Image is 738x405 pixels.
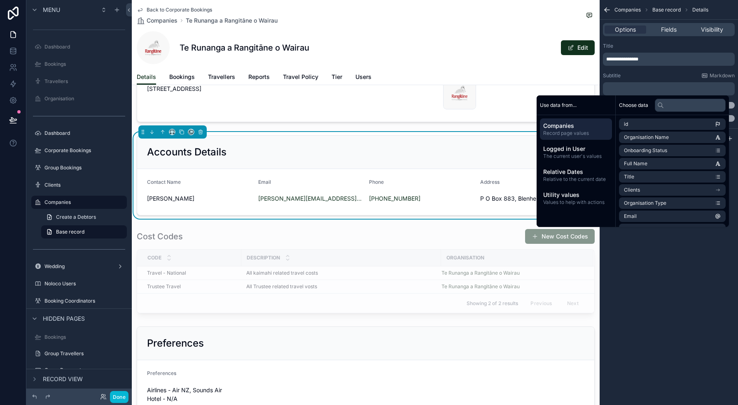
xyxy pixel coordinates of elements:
[44,334,125,340] label: Bookings
[248,73,270,81] span: Reports
[561,40,595,55] button: Edit
[540,102,577,109] span: Use data from...
[31,127,127,140] a: Dashboard
[603,43,613,49] label: Title
[44,263,114,270] label: Wedding
[355,69,371,86] a: Users
[543,199,609,206] span: Values to help with actions
[137,16,177,25] a: Companies
[44,280,125,287] label: Noloco Users
[147,255,161,261] span: Code
[147,179,181,185] span: Contact Name
[369,194,420,203] a: [PHONE_NUMBER]
[44,199,122,206] label: Companies
[467,300,518,307] span: Showing 2 of 2 results
[180,42,309,53] h1: Te Runanga a Rangitāne o Wairau
[31,196,127,209] a: Companies
[283,73,318,81] span: Travel Policy
[710,72,735,79] span: Markdown
[147,194,252,203] span: [PERSON_NAME]
[186,16,278,25] a: Te Runanga a Rangitāne o Wairau
[537,115,615,212] div: scrollable content
[44,61,125,67] label: Bookings
[137,7,212,13] a: Back to Corporate Bookings
[44,164,125,171] label: Group Bookings
[332,73,342,81] span: Tier
[652,7,681,13] span: Base record
[31,40,127,53] a: Dashboard
[446,255,484,261] span: Organisation
[603,72,621,79] label: Subtitle
[208,73,235,81] span: Travellers
[603,53,735,66] div: scrollable content
[619,102,648,109] span: Choose data
[258,194,363,203] a: [PERSON_NAME][EMAIL_ADDRESS][PERSON_NAME][DOMAIN_NAME]
[603,82,735,95] div: scrollable content
[614,7,641,13] span: Companies
[137,69,156,85] a: Details
[248,69,270,86] a: Reports
[258,179,271,185] span: Email
[543,122,609,130] span: Companies
[480,179,500,185] span: Address
[480,194,585,203] span: P O Box 883, Blenheim 7240
[44,367,125,373] label: Group Payments
[332,69,342,86] a: Tier
[44,298,125,304] label: Booking Coordinators
[41,225,127,238] a: Base record
[31,363,127,377] a: Group Payments
[701,72,735,79] a: Markdown
[44,78,125,85] label: Travellers
[31,294,127,308] a: Booking Coordinators
[701,25,723,34] span: Visibility
[44,95,125,102] label: Organisation
[31,331,127,344] a: Bookings
[692,7,708,13] span: Details
[615,25,636,34] span: Options
[247,255,280,261] span: Description
[31,277,127,290] a: Noloco Users
[208,69,235,86] a: Travellers
[169,69,195,86] a: Bookings
[31,75,127,88] a: Travellers
[543,153,609,160] span: The current user's values
[355,73,371,81] span: Users
[31,58,127,71] a: Bookings
[31,161,127,174] a: Group Bookings
[543,191,609,199] span: Utility values
[147,146,227,159] h2: Accounts Details
[147,7,212,13] span: Back to Corporate Bookings
[41,211,127,224] a: Create a Debtors
[137,73,156,81] span: Details
[543,130,609,137] span: Record page values
[44,130,125,137] label: Dashboard
[283,69,318,86] a: Travel Policy
[43,375,83,383] span: Record view
[169,73,195,81] span: Bookings
[43,315,85,323] span: Hidden pages
[31,260,127,273] a: Wedding
[43,6,60,14] span: Menu
[31,347,127,360] a: Group Travellers
[147,16,177,25] span: Companies
[44,44,125,50] label: Dashboard
[31,144,127,157] a: Corporate Bookings
[110,391,128,403] button: Done
[543,145,609,153] span: Logged in User
[543,176,609,183] span: Relative to the current date
[56,229,84,235] span: Base record
[543,168,609,176] span: Relative Dates
[44,350,125,357] label: Group Travellers
[31,92,127,105] a: Organisation
[661,25,677,34] span: Fields
[44,147,125,154] label: Corporate Bookings
[369,179,384,185] span: Phone
[31,178,127,192] a: Clients
[56,214,96,220] span: Create a Debtors
[44,182,125,188] label: Clients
